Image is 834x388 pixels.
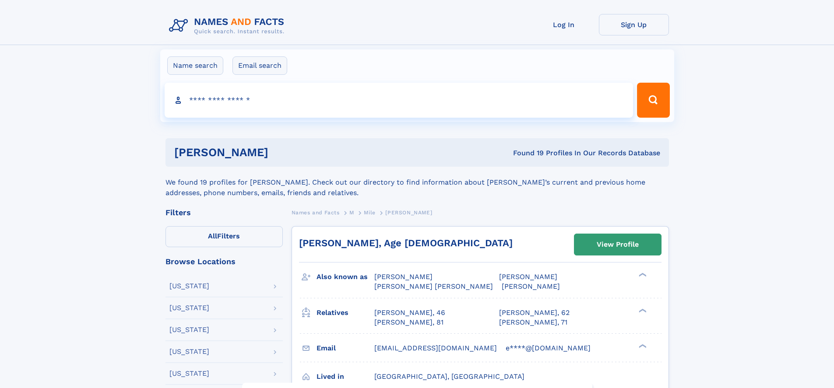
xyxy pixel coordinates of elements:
[637,83,669,118] button: Search Button
[374,318,443,327] a: [PERSON_NAME], 81
[597,234,639,255] div: View Profile
[174,147,391,158] h1: [PERSON_NAME]
[317,305,374,320] h3: Relatives
[169,283,209,290] div: [US_STATE]
[169,348,209,355] div: [US_STATE]
[637,343,647,349] div: ❯
[637,272,647,278] div: ❯
[165,226,283,247] label: Filters
[299,238,513,248] a: [PERSON_NAME], Age [DEMOGRAPHIC_DATA]
[165,258,283,266] div: Browse Locations
[317,341,374,356] h3: Email
[499,308,570,318] a: [PERSON_NAME], 62
[349,207,354,218] a: M
[317,269,374,284] h3: Also known as
[208,232,217,240] span: All
[165,14,292,38] img: Logo Names and Facts
[499,318,567,327] a: [PERSON_NAME], 71
[167,56,223,75] label: Name search
[292,207,340,218] a: Names and Facts
[165,83,633,118] input: search input
[165,209,283,217] div: Filters
[637,308,647,313] div: ❯
[317,369,374,384] h3: Lived in
[169,304,209,311] div: [US_STATE]
[574,234,661,255] a: View Profile
[391,148,660,158] div: Found 19 Profiles In Our Records Database
[529,14,599,35] a: Log In
[374,282,493,290] span: [PERSON_NAME] [PERSON_NAME]
[499,273,557,281] span: [PERSON_NAME]
[374,308,445,318] a: [PERSON_NAME], 46
[502,282,560,290] span: [PERSON_NAME]
[599,14,669,35] a: Sign Up
[385,210,432,216] span: [PERSON_NAME]
[364,207,375,218] a: Mile
[374,344,497,352] span: [EMAIL_ADDRESS][DOMAIN_NAME]
[169,326,209,333] div: [US_STATE]
[374,273,433,281] span: [PERSON_NAME]
[349,210,354,216] span: M
[165,167,669,198] div: We found 19 profiles for [PERSON_NAME]. Check out our directory to find information about [PERSON...
[232,56,287,75] label: Email search
[364,210,375,216] span: Mile
[374,372,524,381] span: [GEOGRAPHIC_DATA], [GEOGRAPHIC_DATA]
[169,370,209,377] div: [US_STATE]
